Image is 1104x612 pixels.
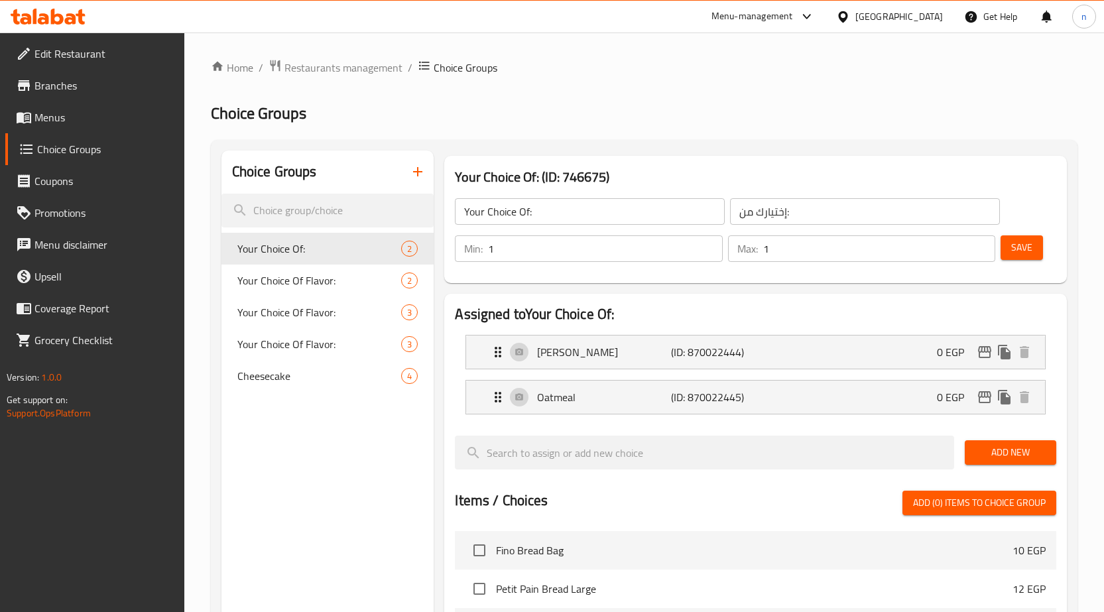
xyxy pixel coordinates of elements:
[34,205,174,221] span: Promotions
[211,60,253,76] a: Home
[5,165,184,197] a: Coupons
[34,46,174,62] span: Edit Restaurant
[965,440,1056,465] button: Add New
[221,265,434,296] div: Your Choice Of Flavor:2
[221,296,434,328] div: Your Choice Of Flavor:3
[211,59,1077,76] nav: breadcrumb
[671,389,761,405] p: (ID: 870022445)
[5,229,184,261] a: Menu disclaimer
[455,304,1056,324] h2: Assigned to Your Choice Of:
[7,391,68,408] span: Get support on:
[465,575,493,603] span: Select choice
[408,60,412,76] li: /
[34,332,174,348] span: Grocery Checklist
[259,60,263,76] li: /
[496,581,1012,597] span: Petit Pain Bread Large
[237,304,402,320] span: Your Choice Of Flavor:
[1081,9,1087,24] span: n
[975,387,995,407] button: edit
[221,328,434,360] div: Your Choice Of Flavor:3
[975,342,995,362] button: edit
[5,38,184,70] a: Edit Restaurant
[284,60,402,76] span: Restaurants management
[1012,542,1046,558] p: 10 EGP
[402,243,417,255] span: 2
[37,141,174,157] span: Choice Groups
[237,241,402,257] span: Your Choice Of:
[5,261,184,292] a: Upsell
[34,109,174,125] span: Menus
[455,166,1056,188] h3: Your Choice Of: (ID: 746675)
[401,336,418,352] div: Choices
[855,9,943,24] div: [GEOGRAPHIC_DATA]
[401,273,418,288] div: Choices
[1011,239,1032,256] span: Save
[237,368,402,384] span: Cheesecake
[402,370,417,383] span: 4
[7,404,91,422] a: Support.OpsPlatform
[5,70,184,101] a: Branches
[995,342,1014,362] button: duplicate
[737,241,758,257] p: Max:
[34,269,174,284] span: Upsell
[1001,235,1043,260] button: Save
[221,194,434,227] input: search
[937,344,975,360] p: 0 EGP
[1014,342,1034,362] button: delete
[466,336,1045,369] div: Expand
[1012,581,1046,597] p: 12 EGP
[402,338,417,351] span: 3
[5,101,184,133] a: Menus
[269,59,402,76] a: Restaurants management
[401,241,418,257] div: Choices
[671,344,761,360] p: (ID: 870022444)
[7,369,39,386] span: Version:
[5,197,184,229] a: Promotions
[221,233,434,265] div: Your Choice Of:2
[466,381,1045,414] div: Expand
[237,336,402,352] span: Your Choice Of Flavor:
[496,542,1012,558] span: Fino Bread Bag
[34,237,174,253] span: Menu disclaimer
[455,330,1056,375] li: Expand
[5,324,184,356] a: Grocery Checklist
[237,273,402,288] span: Your Choice Of Flavor:
[5,292,184,324] a: Coverage Report
[34,300,174,316] span: Coverage Report
[34,78,174,93] span: Branches
[401,304,418,320] div: Choices
[455,491,548,511] h2: Items / Choices
[455,436,954,469] input: search
[455,375,1056,420] li: Expand
[975,444,1046,461] span: Add New
[402,275,417,287] span: 2
[1014,387,1034,407] button: delete
[221,360,434,392] div: Cheesecake4
[232,162,317,182] h2: Choice Groups
[211,98,306,128] span: Choice Groups
[464,241,483,257] p: Min:
[5,133,184,165] a: Choice Groups
[41,369,62,386] span: 1.0.0
[711,9,793,25] div: Menu-management
[913,495,1046,511] span: Add (0) items to choice group
[465,536,493,564] span: Select choice
[434,60,497,76] span: Choice Groups
[537,389,671,405] p: Oatmeal
[902,491,1056,515] button: Add (0) items to choice group
[995,387,1014,407] button: duplicate
[402,306,417,319] span: 3
[937,389,975,405] p: 0 EGP
[401,368,418,384] div: Choices
[537,344,671,360] p: [PERSON_NAME]
[34,173,174,189] span: Coupons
